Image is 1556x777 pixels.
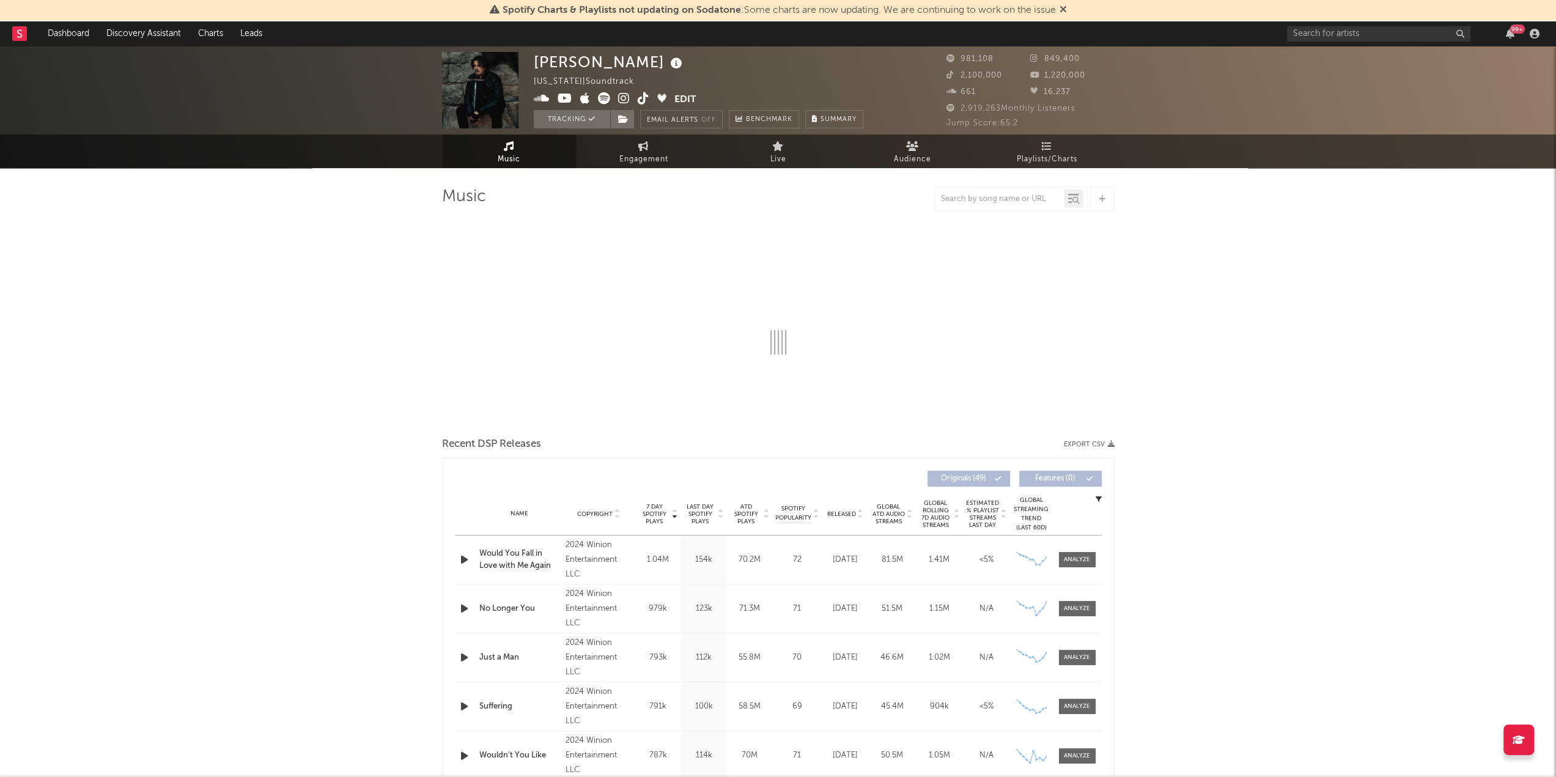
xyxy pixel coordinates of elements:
div: <5% [966,701,1007,713]
a: Charts [190,21,232,46]
span: Dismiss [1060,6,1067,15]
div: <5% [966,554,1007,566]
div: 979k [638,603,678,615]
div: 45.4M [872,701,913,713]
div: 1.15M [919,603,960,615]
div: 904k [919,701,960,713]
span: Playlists/Charts [1017,152,1077,167]
div: 1.04M [638,554,678,566]
a: Discovery Assistant [98,21,190,46]
div: 70.2M [730,554,770,566]
div: 112k [684,652,724,664]
span: 7 Day Spotify Plays [638,503,671,525]
div: 2024 Winion Entertainment LLC [565,587,632,631]
span: Summary [820,116,857,123]
span: Global ATD Audio Streams [872,503,905,525]
div: 55.8M [730,652,770,664]
div: 2024 Winion Entertainment LLC [565,636,632,680]
div: 787k [638,749,678,762]
span: Last Day Spotify Plays [684,503,717,525]
button: Email AlertsOff [640,110,723,128]
button: 99+ [1506,29,1514,39]
span: Originals ( 49 ) [935,475,992,482]
span: 661 [946,88,976,96]
div: 1.41M [919,554,960,566]
div: 71 [776,749,819,762]
div: 114k [684,749,724,762]
span: Recent DSP Releases [442,437,541,452]
div: [DATE] [825,749,866,762]
div: Global Streaming Trend (Last 60D) [1013,496,1050,532]
a: Suffering [479,701,559,713]
div: 81.5M [872,554,913,566]
div: 46.6M [872,652,913,664]
input: Search for artists [1287,26,1470,42]
div: N/A [966,652,1007,664]
span: Released [827,510,856,518]
span: : Some charts are now updating. We are continuing to work on the issue [503,6,1056,15]
div: N/A [966,749,1007,762]
div: 69 [776,701,819,713]
a: Playlists/Charts [980,134,1115,168]
span: Copyright [577,510,613,518]
div: 72 [776,554,819,566]
button: Features(0) [1019,471,1102,487]
div: 791k [638,701,678,713]
span: Engagement [619,152,668,167]
div: [PERSON_NAME] [534,52,685,72]
div: Name [479,509,559,518]
span: Benchmark [746,112,792,127]
div: 71 [776,603,819,615]
div: [DATE] [825,603,866,615]
div: 99 + [1510,24,1525,34]
div: 51.5M [872,603,913,615]
button: Originals(49) [927,471,1010,487]
span: Features ( 0 ) [1027,475,1083,482]
span: 981,108 [946,55,994,63]
span: Spotify Charts & Playlists not updating on Sodatone [503,6,741,15]
div: 2024 Winion Entertainment LLC [565,538,632,582]
button: Summary [805,110,863,128]
a: Would You Fall in Love with Me Again [479,548,559,572]
button: Tracking [534,110,610,128]
div: 2024 Winion Entertainment LLC [565,685,632,729]
span: Live [770,152,786,167]
a: Audience [846,134,980,168]
em: Off [701,117,716,123]
div: 154k [684,554,724,566]
span: ATD Spotify Plays [730,503,762,525]
div: 100k [684,701,724,713]
div: 71.3M [730,603,770,615]
div: 70 [776,652,819,664]
a: Wouldn't You Like [479,749,559,762]
div: 1.05M [919,749,960,762]
input: Search by song name or URL [935,194,1064,204]
a: No Longer You [479,603,559,615]
div: 50.5M [872,749,913,762]
a: Leads [232,21,271,46]
span: Music [498,152,520,167]
div: [US_STATE] | Soundtrack [534,75,648,89]
a: Engagement [577,134,711,168]
a: Live [711,134,846,168]
div: [DATE] [825,652,866,664]
div: 123k [684,603,724,615]
span: 2,919,263 Monthly Listeners [946,105,1075,112]
div: N/A [966,603,1007,615]
span: Jump Score: 65.2 [946,119,1018,127]
span: Audience [894,152,931,167]
div: 1.02M [919,652,960,664]
button: Export CSV [1064,441,1115,448]
span: 16,237 [1030,88,1071,96]
div: 70M [730,749,770,762]
div: [DATE] [825,554,866,566]
span: 849,400 [1030,55,1080,63]
div: 58.5M [730,701,770,713]
a: Music [442,134,577,168]
a: Just a Man [479,652,559,664]
span: 1,220,000 [1030,72,1085,79]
